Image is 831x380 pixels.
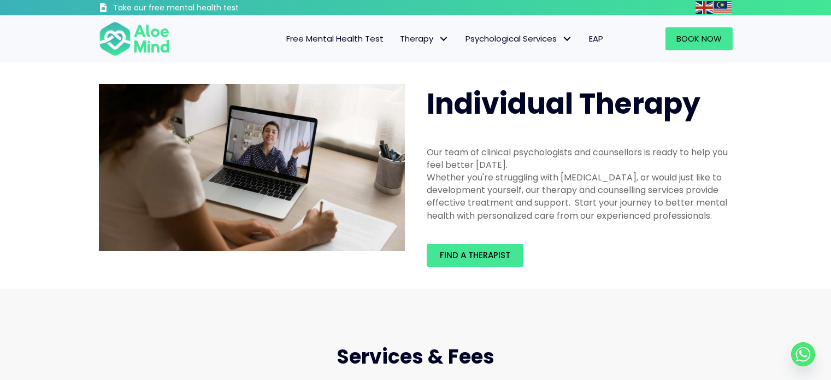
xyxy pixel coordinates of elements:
div: Our team of clinical psychologists and counsellors is ready to help you feel better [DATE]. [427,146,733,171]
nav: Menu [184,27,611,50]
span: Free Mental Health Test [286,33,384,44]
a: Take our free mental health test [99,3,297,15]
img: Therapy online individual [99,84,405,252]
h3: Take our free mental health test [113,3,297,14]
span: Find a therapist [440,249,510,261]
a: Psychological ServicesPsychological Services: submenu [457,27,581,50]
span: Psychological Services [465,33,573,44]
a: Malay [714,1,733,14]
div: Whether you're struggling with [MEDICAL_DATA], or would just like to development yourself, our th... [427,171,733,222]
span: Services & Fees [337,343,494,371]
img: ms [714,1,732,14]
a: Free Mental Health Test [278,27,392,50]
a: Whatsapp [791,342,815,366]
a: Find a therapist [427,244,523,267]
a: Book Now [665,27,733,50]
img: en [696,1,713,14]
span: EAP [589,33,603,44]
span: Psychological Services: submenu [559,31,575,47]
span: Therapy: submenu [436,31,452,47]
span: Book Now [676,33,722,44]
a: EAP [581,27,611,50]
a: English [696,1,714,14]
a: TherapyTherapy: submenu [392,27,457,50]
span: Therapy [400,33,449,44]
span: Individual Therapy [427,84,700,124]
img: Aloe mind Logo [99,21,170,57]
